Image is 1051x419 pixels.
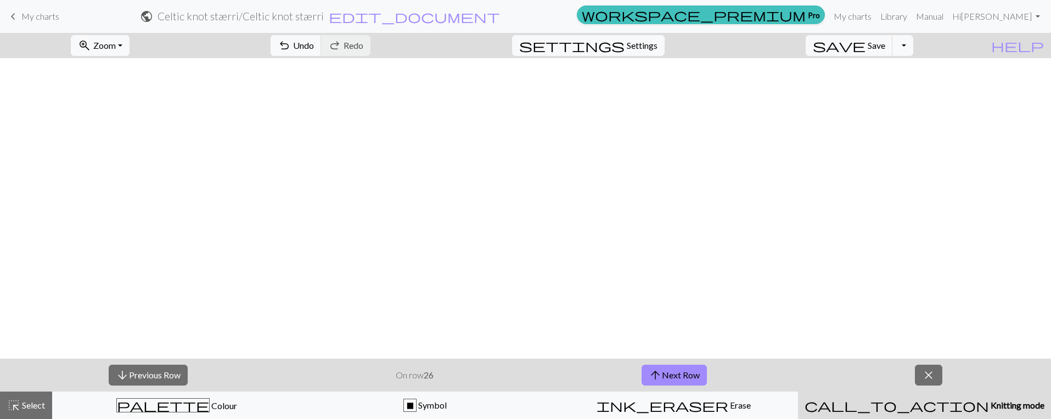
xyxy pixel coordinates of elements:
button: SettingsSettings [512,35,665,56]
span: zoom_in [78,38,91,53]
span: arrow_upward [649,367,662,383]
button: Save [806,35,893,56]
button: Colour [52,392,301,419]
strong: 26 [424,370,434,380]
i: Settings [519,39,625,52]
button: Zoom [71,35,130,56]
h2: Celtic knot stærri / Celtic knot stærri [158,10,324,22]
span: Settings [627,39,657,52]
span: Zoom [93,40,116,50]
span: keyboard_arrow_left [7,9,20,24]
span: palette [117,398,209,413]
span: ink_eraser [597,398,728,413]
button: Previous Row [109,365,188,386]
span: Save [868,40,885,50]
a: Pro [577,5,825,24]
button: Next Row [642,365,707,386]
a: Library [876,5,912,27]
span: arrow_downward [116,367,129,383]
span: public [140,9,153,24]
span: help [991,38,1044,53]
span: Knitting mode [989,400,1044,410]
span: My charts [21,11,59,21]
span: Select [20,400,45,410]
button: X Symbol [301,392,549,419]
span: Erase [728,400,751,410]
span: workspace_premium [582,7,806,22]
span: close [922,367,935,383]
a: My charts [829,5,876,27]
span: Undo [293,40,314,50]
span: undo [278,38,291,53]
p: On row [396,369,434,382]
a: Hi[PERSON_NAME] [948,5,1044,27]
span: highlight_alt [7,398,20,413]
button: Knitting mode [798,392,1051,419]
span: call_to_action [805,398,989,413]
span: settings [519,38,625,53]
a: My charts [7,7,59,26]
span: save [813,38,865,53]
div: X [404,399,416,412]
button: Undo [271,35,322,56]
span: Colour [210,400,237,411]
a: Manual [912,5,948,27]
button: Erase [549,392,798,419]
span: Symbol [417,400,447,410]
span: edit_document [329,9,500,24]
